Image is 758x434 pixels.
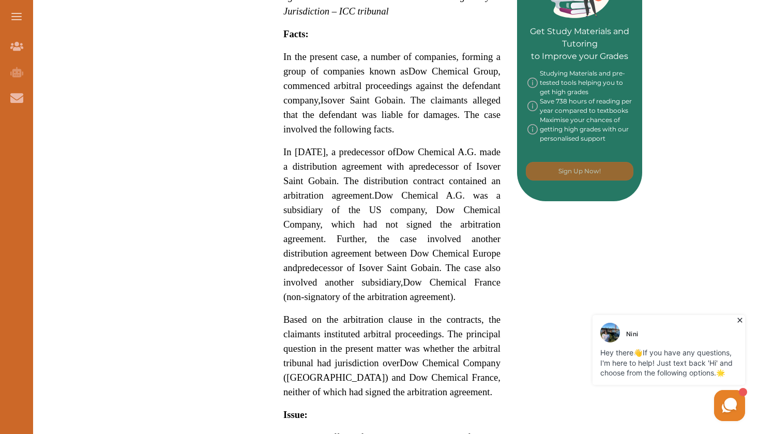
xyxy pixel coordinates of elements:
span: predecessor of Isover Saint Gobain. The distribution contract contained an arbitration agreement. [283,161,501,201]
div: Studying Materials and pre-tested tools helping you to get high grades [527,69,632,97]
iframe: Reviews Badge Ribbon Widget [529,243,726,267]
span: In the present case, a number of companies, forming a group of companies known as [283,51,501,77]
button: [object Object] [526,162,633,181]
span: In [DATE], a predecessor of [283,146,396,157]
span: Based on the arbitration clause in the contracts, the claimants instituted arbitral proceedings. ... [283,314,501,368]
img: info-img [527,69,538,97]
iframe: HelpCrunch [510,312,748,424]
img: info-img [527,115,538,143]
span: Dow Chemical Group, commenced arbitral proceedings against the defendant company, [283,66,501,106]
img: info-img [527,97,538,115]
div: Maximise your chances of getting high grades with our personalised support [527,115,632,143]
strong: Issue: [283,409,308,420]
div: Save 738 hours of reading per year compared to textbooks [527,97,632,115]
span: predecessor of Isover Saint Gobain. The case also involved another subsidiary, [283,262,501,288]
p: Sign Up Now! [558,167,601,176]
strong: Facts: [283,28,309,39]
span: Dow Chemical A.G. was a subsidiary of the US company, Dow Chemical Company, which had not signed ... [283,190,501,273]
span: Dow Chemical Company ([GEOGRAPHIC_DATA]) and Dow Chemical France, neither of which had signed the... [283,357,501,397]
span: Isover Saint Gobain. The claimants alleged that the defendant was liable for damages. The case in... [283,95,501,134]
